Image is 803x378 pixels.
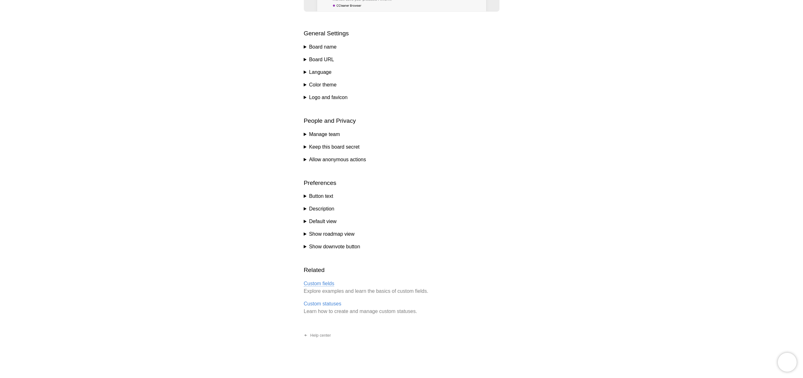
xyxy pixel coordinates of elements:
summary: Show roadmap view [304,230,499,238]
h2: General Settings [304,29,499,38]
summary: Color theme [304,81,499,89]
iframe: Chatra live chat [778,353,797,372]
p: Explore examples and learn the basics of custom fields. [304,280,499,295]
summary: Board name [304,43,499,51]
summary: Board URL [304,56,499,63]
a: Help center [299,330,336,340]
summary: Logo and favicon [304,94,499,101]
summary: Default view [304,218,499,225]
h2: Preferences [304,179,499,188]
summary: Show downvote button [304,243,499,251]
summary: Button text [304,192,499,200]
summary: Language [304,68,499,76]
summary: Keep this board secret [304,143,499,151]
p: Learn how to create and manage custom statuses. [304,300,499,315]
summary: Manage team [304,131,499,138]
summary: Description [304,205,499,213]
a: Custom statuses [304,301,341,306]
h2: Related [304,266,499,275]
h2: People and Privacy [304,116,499,126]
summary: Allow anonymous actions [304,156,499,163]
a: Custom fields [304,281,334,286]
